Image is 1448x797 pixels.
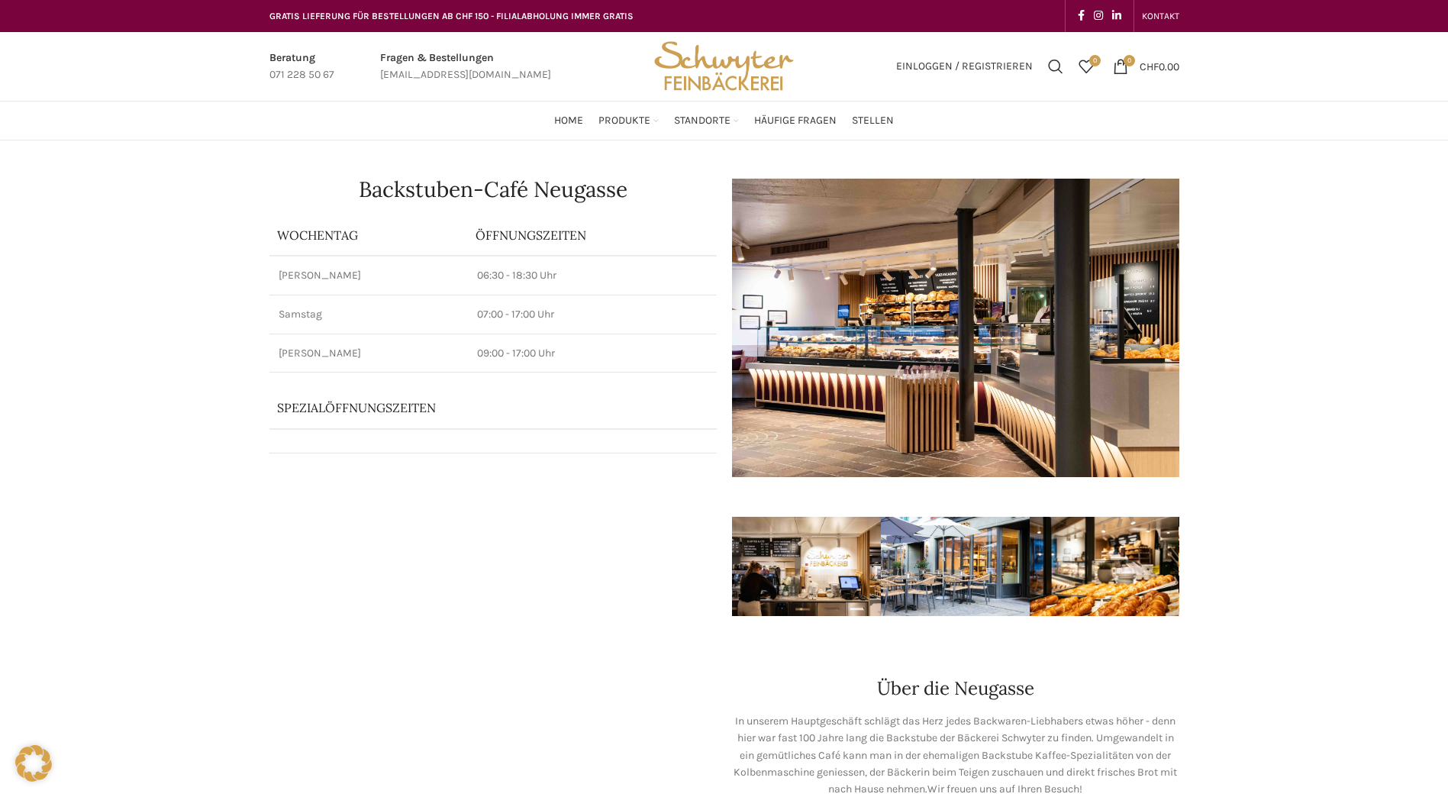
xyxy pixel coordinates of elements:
img: schwyter-12 [1030,517,1179,616]
a: Suchen [1040,51,1071,82]
p: 09:00 - 17:00 Uhr [477,346,708,361]
img: schwyter-10 [1179,517,1327,616]
span: GRATIS LIEFERUNG FÜR BESTELLUNGEN AB CHF 150 - FILIALABHOLUNG IMMER GRATIS [269,11,634,21]
a: Linkedin social link [1108,5,1126,27]
a: Einloggen / Registrieren [888,51,1040,82]
a: Produkte [598,105,659,136]
a: Home [554,105,583,136]
a: KONTAKT [1142,1,1179,31]
img: schwyter-17 [732,517,881,616]
p: [PERSON_NAME] [279,268,459,283]
span: Stellen [852,114,894,128]
a: Standorte [674,105,739,136]
span: Wir freuen uns auf Ihren Besuch! [927,782,1082,795]
a: Infobox link [380,50,551,84]
span: Häufige Fragen [754,114,837,128]
a: Instagram social link [1089,5,1108,27]
span: Home [554,114,583,128]
p: Samstag [279,307,459,322]
a: 0 [1071,51,1101,82]
h2: Über die Neugasse [732,679,1179,698]
bdi: 0.00 [1140,60,1179,73]
p: 06:30 - 18:30 Uhr [477,268,708,283]
span: CHF [1140,60,1159,73]
a: Infobox link [269,50,334,84]
p: Wochentag [277,227,460,244]
p: 07:00 - 17:00 Uhr [477,307,708,322]
h1: Backstuben-Café Neugasse [269,179,717,200]
a: 0 CHF0.00 [1105,51,1187,82]
a: Facebook social link [1073,5,1089,27]
img: schwyter-61 [881,517,1030,616]
p: Spezialöffnungszeiten [277,399,666,416]
span: Produkte [598,114,650,128]
a: Site logo [649,59,798,72]
a: Häufige Fragen [754,105,837,136]
div: Meine Wunschliste [1071,51,1101,82]
img: Bäckerei Schwyter [649,32,798,101]
p: [PERSON_NAME] [279,346,459,361]
div: Main navigation [262,105,1187,136]
span: KONTAKT [1142,11,1179,21]
div: Secondary navigation [1134,1,1187,31]
span: Einloggen / Registrieren [896,61,1033,72]
p: ÖFFNUNGSZEITEN [476,227,709,244]
span: Standorte [674,114,730,128]
span: 0 [1124,55,1135,66]
a: Stellen [852,105,894,136]
span: 0 [1089,55,1101,66]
